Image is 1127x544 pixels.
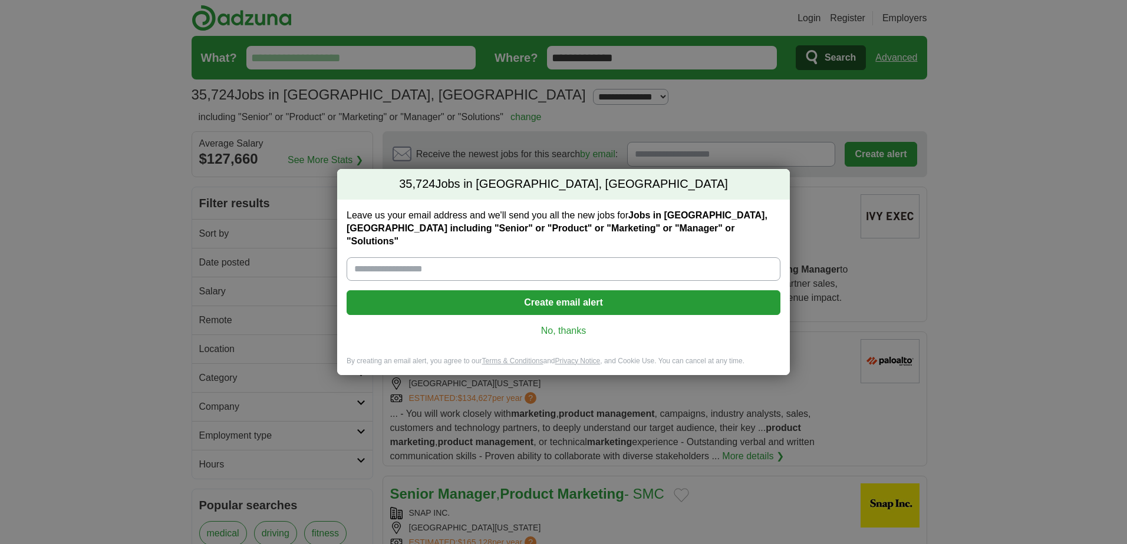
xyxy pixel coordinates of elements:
strong: Jobs in [GEOGRAPHIC_DATA], [GEOGRAPHIC_DATA] including "Senior" or "Product" or "Marketing" or "M... [347,210,767,246]
button: Create email alert [347,290,780,315]
a: No, thanks [356,324,771,337]
a: Privacy Notice [555,357,601,365]
a: Terms & Conditions [482,357,543,365]
label: Leave us your email address and we'll send you all the new jobs for [347,209,780,248]
span: 35,724 [399,176,435,193]
div: By creating an email alert, you agree to our and , and Cookie Use. You can cancel at any time. [337,356,790,376]
h2: Jobs in [GEOGRAPHIC_DATA], [GEOGRAPHIC_DATA] [337,169,790,200]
